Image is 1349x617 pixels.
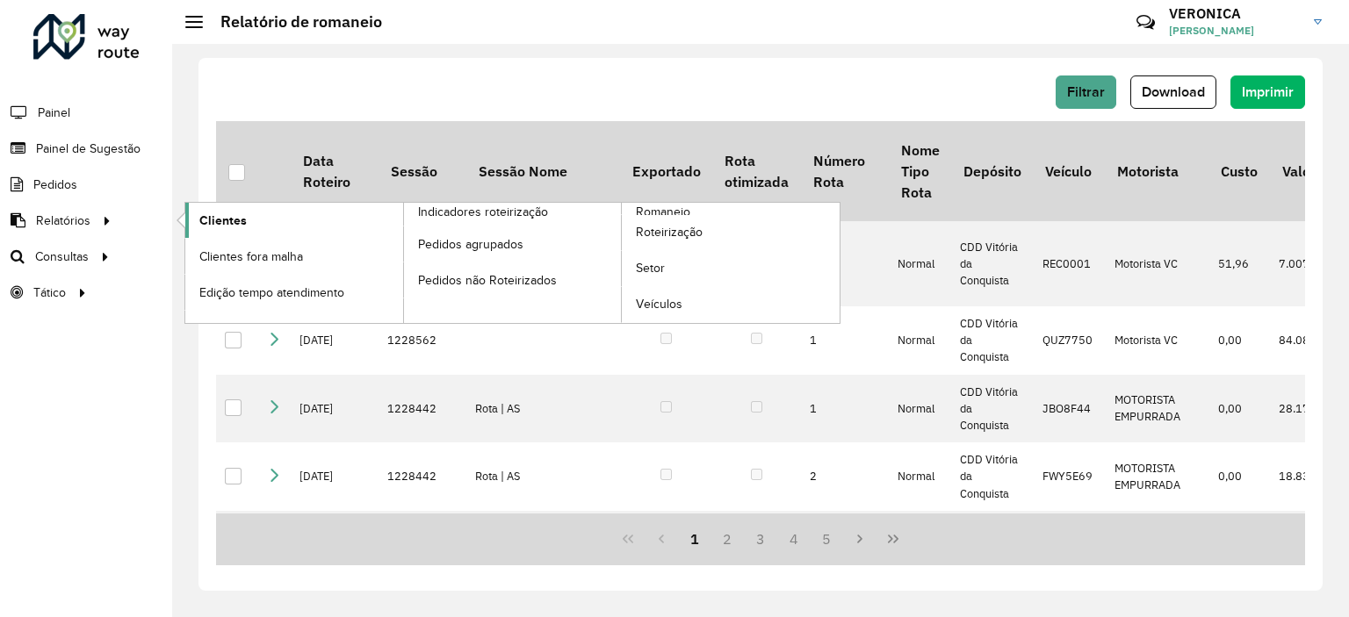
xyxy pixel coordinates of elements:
[1130,75,1216,109] button: Download
[1209,375,1270,443] td: 0,00
[1270,306,1343,375] td: 84.084,00
[33,283,66,302] span: Tático
[777,522,811,556] button: 4
[199,283,344,302] span: Edição tempo atendimento
[203,12,382,32] h2: Relatório de romaneio
[36,212,90,230] span: Relatórios
[379,121,466,221] th: Sessão
[622,215,840,250] a: Roteirização
[418,235,523,254] span: Pedidos agrupados
[1106,375,1209,443] td: MOTORISTA EMPURRADA
[801,375,889,443] td: 1
[404,262,622,298] a: Pedidos não Roteirizados
[801,221,889,306] td: 1
[811,522,844,556] button: 5
[1056,75,1116,109] button: Filtrar
[1106,306,1209,375] td: Motorista VC
[678,522,711,556] button: 1
[744,522,777,556] button: 3
[889,375,951,443] td: Normal
[379,442,466,511] td: 1228442
[1142,84,1205,99] span: Download
[418,271,557,290] span: Pedidos não Roteirizados
[291,306,379,375] td: [DATE]
[466,442,620,511] td: Rota | AS
[185,239,403,274] a: Clientes fora malha
[1242,84,1294,99] span: Imprimir
[199,212,247,230] span: Clientes
[185,203,403,238] a: Clientes
[1106,121,1209,221] th: Motorista
[1106,442,1209,511] td: MOTORISTA EMPURRADA
[466,375,620,443] td: Rota | AS
[1034,306,1106,375] td: QUZ7750
[1169,23,1301,39] span: [PERSON_NAME]
[1034,221,1106,306] td: REC0001
[1067,84,1105,99] span: Filtrar
[1034,121,1106,221] th: Veículo
[185,275,403,310] a: Edição tempo atendimento
[889,221,951,306] td: Normal
[1169,5,1301,22] h3: VERONICA
[889,306,951,375] td: Normal
[951,375,1033,443] td: CDD Vitória da Conquista
[1127,4,1165,41] a: Contato Rápido
[1034,375,1106,443] td: JBO8F44
[404,226,622,262] a: Pedidos agrupados
[620,121,712,221] th: Exportado
[951,306,1033,375] td: CDD Vitória da Conquista
[1230,75,1305,109] button: Imprimir
[1209,442,1270,511] td: 0,00
[1209,306,1270,375] td: 0,00
[404,203,840,323] a: Romaneio
[1270,375,1343,443] td: 28.173,85
[636,223,703,241] span: Roteirização
[1270,442,1343,511] td: 18.837,85
[36,140,141,158] span: Painel de Sugestão
[291,442,379,511] td: [DATE]
[711,522,744,556] button: 2
[622,251,840,286] a: Setor
[951,121,1033,221] th: Depósito
[185,203,622,323] a: Indicadores roteirização
[843,522,876,556] button: Next Page
[801,442,889,511] td: 2
[418,203,548,221] span: Indicadores roteirização
[1209,121,1270,221] th: Custo
[199,248,303,266] span: Clientes fora malha
[951,221,1033,306] td: CDD Vitória da Conquista
[876,522,910,556] button: Last Page
[636,203,690,221] span: Romaneio
[1034,442,1106,511] td: FWY5E69
[1270,121,1343,221] th: Valor
[801,121,889,221] th: Número Rota
[1209,221,1270,306] td: 51,96
[951,442,1033,511] td: CDD Vitória da Conquista
[889,121,951,221] th: Nome Tipo Rota
[1270,221,1343,306] td: 7.007,00
[291,121,379,221] th: Data Roteiro
[801,306,889,375] td: 1
[1106,221,1209,306] td: Motorista VC
[636,259,665,277] span: Setor
[466,121,620,221] th: Sessão Nome
[291,375,379,443] td: [DATE]
[379,375,466,443] td: 1228442
[33,176,77,194] span: Pedidos
[35,248,89,266] span: Consultas
[636,295,682,313] span: Veículos
[712,121,800,221] th: Rota otimizada
[379,306,466,375] td: 1228562
[889,442,951,511] td: Normal
[622,287,840,322] a: Veículos
[38,104,70,122] span: Painel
